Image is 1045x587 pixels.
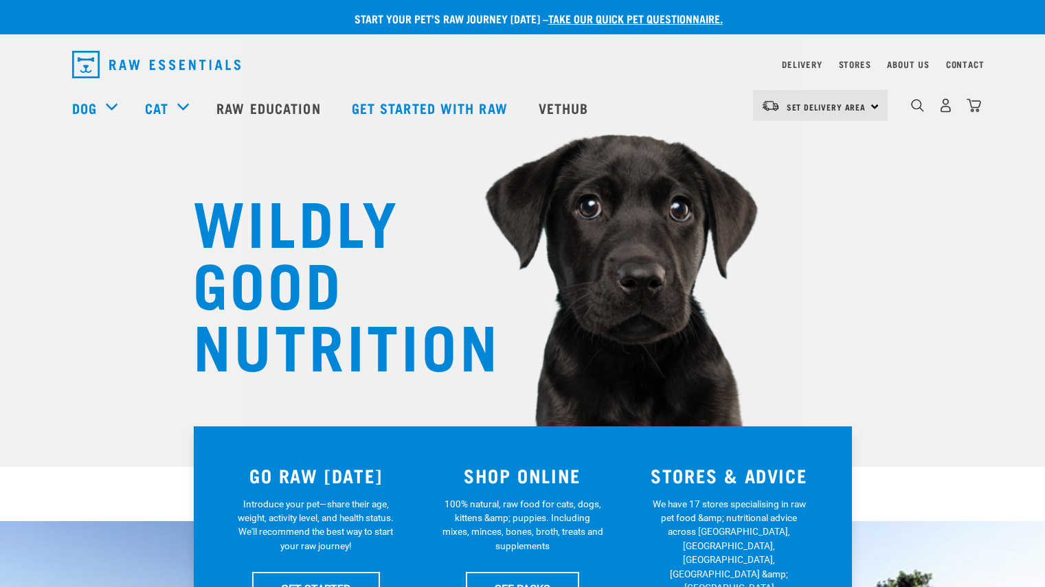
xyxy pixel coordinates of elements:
a: Delivery [782,62,822,67]
a: take our quick pet questionnaire. [548,15,723,21]
img: van-moving.png [761,100,780,112]
a: Get started with Raw [338,80,525,135]
img: home-icon-1@2x.png [911,99,924,112]
a: Contact [946,62,985,67]
a: Dog [72,97,97,118]
h1: WILDLY GOOD NUTRITION [193,189,468,374]
img: user.png [939,98,953,113]
a: Cat [145,97,168,118]
img: Raw Essentials Logo [72,51,240,78]
a: Raw Education [203,80,337,135]
img: home-icon@2x.png [967,98,981,113]
p: 100% natural, raw food for cats, dogs, kittens &amp; puppies. Including mixes, minces, bones, bro... [442,497,603,553]
a: Stores [839,62,871,67]
a: About Us [887,62,929,67]
nav: dropdown navigation [61,45,985,84]
p: Introduce your pet—share their age, weight, activity level, and health status. We'll recommend th... [235,497,396,553]
h3: GO RAW [DATE] [221,465,412,486]
h3: STORES & ADVICE [634,465,824,486]
a: Vethub [525,80,606,135]
span: Set Delivery Area [787,104,866,109]
h3: SHOP ONLINE [427,465,618,486]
